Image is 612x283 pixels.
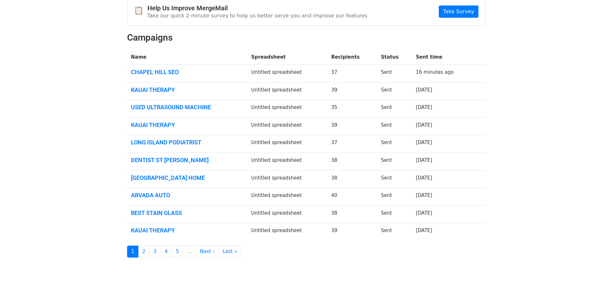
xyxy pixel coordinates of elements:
a: 4 [160,246,172,258]
td: 35 [327,100,377,118]
td: Untitled spreadsheet [247,170,327,188]
p: Take our quick 2-minute survey to help us better serve you and improve our features [147,12,367,19]
a: DENTIST ST [PERSON_NAME] [131,157,244,164]
td: Sent [377,82,412,100]
a: [DATE] [416,140,432,145]
a: Take Survey [439,5,478,18]
td: Sent [377,188,412,206]
td: Sent [377,135,412,153]
td: Sent [377,223,412,240]
td: 39 [327,82,377,100]
td: 39 [327,223,377,240]
a: BEST STAIN GLASS [131,210,244,217]
td: Sent [377,205,412,223]
th: Status [377,50,412,65]
a: 16 minutes ago [416,69,454,75]
a: 3 [149,246,161,258]
td: Untitled spreadsheet [247,205,327,223]
td: Sent [377,117,412,135]
th: Name [127,50,247,65]
td: Untitled spreadsheet [247,100,327,118]
a: Next › [196,246,219,258]
th: Recipients [327,50,377,65]
td: 40 [327,188,377,206]
a: 2 [138,246,150,258]
td: Untitled spreadsheet [247,153,327,171]
a: KAUAI THERAPY [131,86,244,93]
td: 38 [327,153,377,171]
a: ARVADA AUTO [131,192,244,199]
td: 39 [327,117,377,135]
td: Sent [377,153,412,171]
a: [DATE] [416,87,432,93]
a: [DATE] [416,210,432,216]
iframe: Chat Widget [580,252,612,283]
h4: Help Us Improve MergeMail [147,4,367,12]
td: Untitled spreadsheet [247,117,327,135]
td: 38 [327,170,377,188]
a: [GEOGRAPHIC_DATA] HOME [131,174,244,181]
td: 38 [327,205,377,223]
span: 📋 [134,6,147,15]
a: KAUAI THERAPY [131,122,244,129]
a: [DATE] [416,122,432,128]
td: Untitled spreadsheet [247,188,327,206]
a: CHAPEL HILL SEO [131,69,244,76]
td: 37 [327,135,377,153]
a: [DATE] [416,228,432,233]
td: Untitled spreadsheet [247,65,327,83]
th: Sent time [412,50,475,65]
td: Sent [377,100,412,118]
td: Sent [377,170,412,188]
a: [DATE] [416,104,432,110]
a: Last » [218,246,241,258]
th: Spreadsheet [247,50,327,65]
a: [DATE] [416,192,432,198]
h2: Campaigns [127,32,485,43]
td: Untitled spreadsheet [247,82,327,100]
td: Untitled spreadsheet [247,223,327,240]
td: Sent [377,65,412,83]
td: 37 [327,65,377,83]
a: USED ULTRASOUND MACHINE [131,104,244,111]
a: [DATE] [416,157,432,163]
a: 5 [172,246,183,258]
a: [DATE] [416,175,432,181]
a: KAUAI THERAPY [131,227,244,234]
td: Untitled spreadsheet [247,135,327,153]
a: LONG ISLAND PODIATRIST [131,139,244,146]
a: 1 [127,246,139,258]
